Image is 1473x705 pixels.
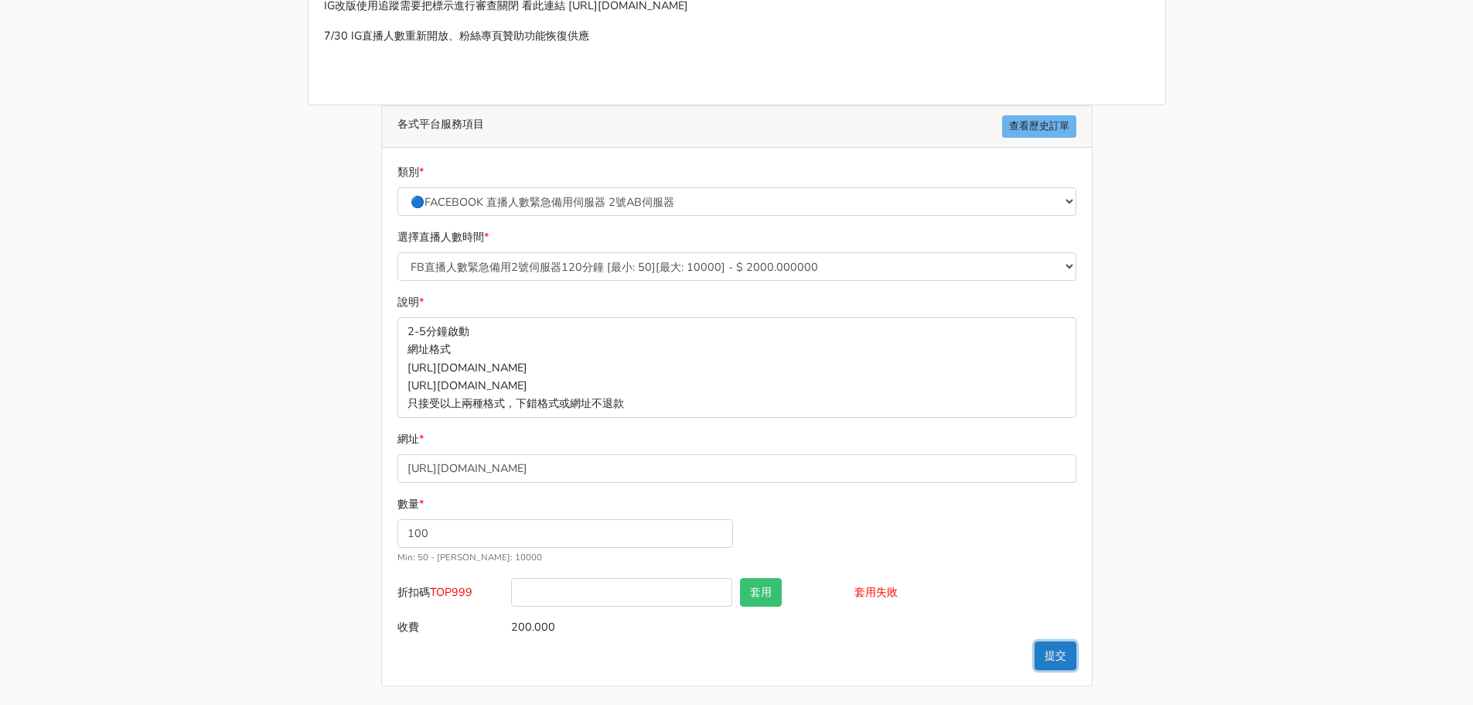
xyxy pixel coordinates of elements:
[397,293,424,311] label: 說明
[397,163,424,181] label: 類別
[397,228,489,246] label: 選擇直播人數時間
[430,584,472,600] span: TOP999
[740,578,782,607] button: 套用
[397,317,1076,417] p: 2-5分鐘啟動 網址格式 [URL][DOMAIN_NAME] [URL][DOMAIN_NAME] 只接受以上兩種格式，下錯格式或網址不退款
[382,106,1092,148] div: 各式平台服務項目
[394,613,508,642] label: 收費
[397,430,424,448] label: 網址
[397,551,542,563] small: Min: 50 - [PERSON_NAME]: 10000
[1002,115,1076,138] a: 查看歷史訂單
[397,495,424,513] label: 數量
[397,454,1076,483] input: 這邊填入網址
[324,27,1150,45] p: 7/30 IG直播人數重新開放、粉絲專頁贊助功能恢復供應
[1035,642,1076,670] button: 提交
[394,578,508,613] label: 折扣碼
